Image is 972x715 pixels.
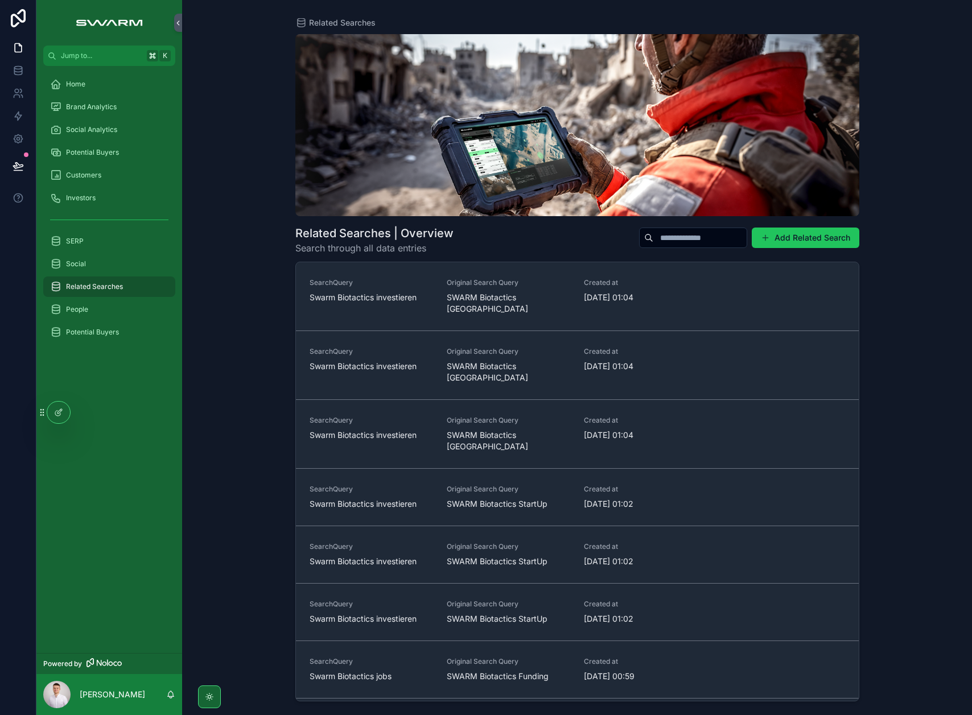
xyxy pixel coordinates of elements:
[80,689,145,700] p: [PERSON_NAME]
[43,299,175,320] a: People
[66,193,96,202] span: Investors
[310,416,433,425] span: SearchQuery
[752,228,859,248] button: Add Related Search
[296,262,859,330] a: SearchQuerySwarm Biotactics investierenOriginal Search QuerySWARM Biotactics [GEOGRAPHIC_DATA]Cre...
[43,254,175,274] a: Social
[584,347,707,356] span: Created at
[584,416,707,425] span: Created at
[310,485,433,494] span: SearchQuery
[310,671,433,682] span: Swarm Biotactics jobs
[310,600,433,609] span: SearchQuery
[295,225,454,241] h1: Related Searches | Overview
[43,165,175,185] a: Customers
[447,416,570,425] span: Original Search Query
[296,583,859,640] a: SearchQuerySwarm Biotactics investierenOriginal Search QuerySWARM Biotactics StartUpCreated at[DA...
[584,429,707,441] span: [DATE] 01:04
[43,231,175,251] a: SERP
[66,237,84,246] span: SERP
[70,14,148,32] img: App logo
[584,600,707,609] span: Created at
[584,657,707,666] span: Created at
[66,80,85,89] span: Home
[310,556,433,567] span: Swarm Biotactics investieren
[447,556,570,567] span: SWARM Biotactics StartUp
[36,653,182,674] a: Powered by
[584,361,707,372] span: [DATE] 01:04
[66,102,117,111] span: Brand Analytics
[43,46,175,66] button: Jump to...K
[36,66,182,357] div: scrollable content
[447,292,570,315] span: SWARM Biotactics [GEOGRAPHIC_DATA]
[310,542,433,551] span: SearchQuery
[584,613,707,625] span: [DATE] 01:02
[310,429,433,441] span: Swarm Biotactics investieren
[43,74,175,94] a: Home
[296,526,859,583] a: SearchQuerySwarm Biotactics investierenOriginal Search QuerySWARM Biotactics StartUpCreated at[DA...
[43,188,175,208] a: Investors
[43,659,82,668] span: Powered by
[295,241,454,255] span: Search through all data entries
[447,657,570,666] span: Original Search Query
[310,347,433,356] span: SearchQuery
[43,97,175,117] a: Brand Analytics
[296,399,859,468] a: SearchQuerySwarm Biotactics investierenOriginal Search QuerySWARM Biotactics [GEOGRAPHIC_DATA]Cre...
[296,640,859,698] a: SearchQuerySwarm Biotactics jobsOriginal Search QuerySWARM Biotactics FundingCreated at[DATE] 00:59
[66,282,123,291] span: Related Searches
[296,468,859,526] a: SearchQuerySwarm Biotactics investierenOriginal Search QuerySWARM Biotactics StartUpCreated at[DA...
[61,51,142,60] span: Jump to...
[584,498,707,510] span: [DATE] 01:02
[295,17,376,28] a: Related Searches
[447,361,570,383] span: SWARM Biotactics [GEOGRAPHIC_DATA]
[310,613,433,625] span: Swarm Biotactics investieren
[296,330,859,399] a: SearchQuerySwarm Biotactics investierenOriginal Search QuerySWARM Biotactics [GEOGRAPHIC_DATA]Cre...
[584,292,707,303] span: [DATE] 01:04
[66,259,86,268] span: Social
[447,498,570,510] span: SWARM Biotactics StartUp
[43,119,175,140] a: Social Analytics
[584,542,707,551] span: Created at
[447,429,570,452] span: SWARM Biotactics [GEOGRAPHIC_DATA]
[66,328,119,337] span: Potential Buyers
[43,142,175,163] a: Potential Buyers
[584,485,707,494] span: Created at
[310,292,433,303] span: Swarm Biotactics investieren
[584,278,707,287] span: Created at
[43,322,175,342] a: Potential Buyers
[309,17,376,28] span: Related Searches
[447,278,570,287] span: Original Search Query
[584,671,707,682] span: [DATE] 00:59
[447,347,570,356] span: Original Search Query
[310,657,433,666] span: SearchQuery
[310,361,433,372] span: Swarm Biotactics investieren
[584,556,707,567] span: [DATE] 01:02
[66,171,101,180] span: Customers
[310,498,433,510] span: Swarm Biotactics investieren
[66,148,119,157] span: Potential Buyers
[447,542,570,551] span: Original Search Query
[447,485,570,494] span: Original Search Query
[160,51,170,60] span: K
[66,125,117,134] span: Social Analytics
[447,613,570,625] span: SWARM Biotactics StartUp
[447,600,570,609] span: Original Search Query
[447,671,570,682] span: SWARM Biotactics Funding
[66,305,88,314] span: People
[310,278,433,287] span: SearchQuery
[43,276,175,297] a: Related Searches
